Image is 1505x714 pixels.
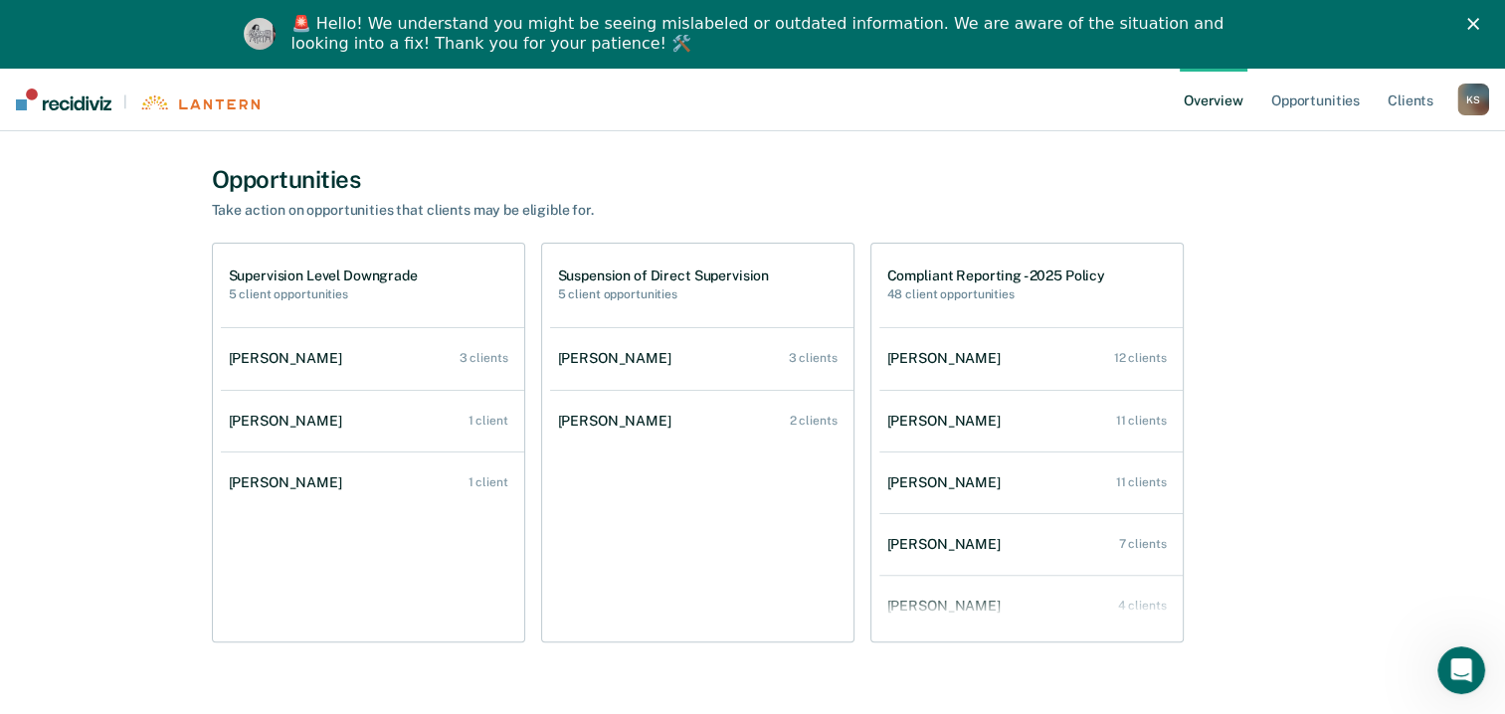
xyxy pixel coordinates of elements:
[879,516,1183,573] a: [PERSON_NAME] 7 clients
[229,474,350,491] div: [PERSON_NAME]
[1467,18,1487,30] div: Close
[229,268,418,284] h1: Supervision Level Downgrade
[1384,68,1437,131] a: Clients
[468,475,507,489] div: 1 client
[887,287,1105,301] h2: 48 client opportunities
[558,287,770,301] h2: 5 client opportunities
[1116,475,1167,489] div: 11 clients
[244,18,276,50] img: Profile image for Kim
[1118,599,1167,613] div: 4 clients
[789,351,838,365] div: 3 clients
[558,268,770,284] h1: Suspension of Direct Supervision
[879,393,1183,449] a: [PERSON_NAME] 11 clients
[221,393,524,449] a: [PERSON_NAME] 1 client
[221,330,524,387] a: [PERSON_NAME] 3 clients
[139,95,260,110] img: Lantern
[887,350,1009,367] div: [PERSON_NAME]
[887,474,1009,491] div: [PERSON_NAME]
[879,330,1183,387] a: [PERSON_NAME] 12 clients
[111,93,139,110] span: |
[879,578,1183,634] a: [PERSON_NAME] 4 clients
[468,414,507,428] div: 1 client
[558,413,679,430] div: [PERSON_NAME]
[212,165,1294,194] div: Opportunities
[212,202,908,219] div: Take action on opportunities that clients may be eligible for.
[16,89,111,110] img: Recidiviz
[460,351,508,365] div: 3 clients
[1116,414,1167,428] div: 11 clients
[1267,68,1364,131] a: Opportunities
[1437,646,1485,694] iframe: Intercom live chat
[1114,351,1167,365] div: 12 clients
[887,598,1009,615] div: [PERSON_NAME]
[1457,84,1489,115] div: K S
[229,350,350,367] div: [PERSON_NAME]
[790,414,838,428] div: 2 clients
[887,268,1105,284] h1: Compliant Reporting - 2025 Policy
[887,413,1009,430] div: [PERSON_NAME]
[16,89,260,110] a: |
[221,454,524,511] a: [PERSON_NAME] 1 client
[229,287,418,301] h2: 5 client opportunities
[558,350,679,367] div: [PERSON_NAME]
[887,536,1009,553] div: [PERSON_NAME]
[1119,537,1167,551] div: 7 clients
[291,14,1230,54] div: 🚨 Hello! We understand you might be seeing mislabeled or outdated information. We are aware of th...
[1180,68,1247,131] a: Overview
[550,330,853,387] a: [PERSON_NAME] 3 clients
[879,454,1183,511] a: [PERSON_NAME] 11 clients
[229,413,350,430] div: [PERSON_NAME]
[1457,84,1489,115] button: KS
[550,393,853,449] a: [PERSON_NAME] 2 clients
